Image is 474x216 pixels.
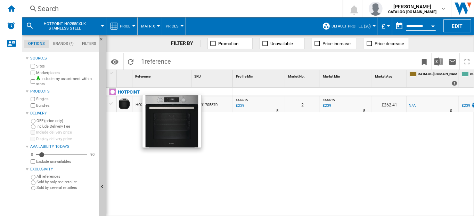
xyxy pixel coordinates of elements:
md-tab-item: Filters [78,40,100,48]
div: Delivery Time : 0 day [450,107,452,114]
div: HO255CXUK STAINLESS STEEL [136,97,190,113]
button: HOTPOINT HO255CXUK STAINLESS STEEL [37,17,100,35]
div: Market No. Sort None [287,70,320,81]
label: Sold by several retailers [36,185,96,190]
button: Price [120,17,134,35]
span: Unavailable [270,41,293,46]
img: alerts-logo.svg [7,22,15,30]
div: SKU Sort None [193,70,233,81]
img: excel-24x24.png [434,57,443,66]
input: Marketplaces [31,71,35,75]
img: mysite-bg-18x18.png [36,76,40,80]
div: 859991705870 [191,96,233,112]
button: Matrix [141,17,158,35]
span: £ [382,23,385,30]
span: CURRYS [236,98,248,102]
div: Reference Sort None [134,70,191,81]
md-tab-item: Options [24,40,49,48]
md-tab-item: Brands (*) [49,40,78,48]
div: Products [30,89,96,94]
input: Sites [31,64,35,69]
span: Market Min [323,74,340,78]
button: Promotion [207,38,253,49]
label: Exclude unavailables [36,159,96,164]
div: Price [110,17,134,35]
input: Singles [31,97,35,102]
div: Sort None [374,70,407,81]
span: [PERSON_NAME] [388,3,436,10]
input: Include my assortment within stats [31,77,35,86]
div: Sort None [118,70,132,81]
div: Exclusivity [30,167,96,172]
input: Display delivery price [31,159,35,164]
div: Delivery Time : 5 days [363,107,365,114]
div: £262.41 [372,96,407,112]
md-menu: Currency [378,17,392,35]
div: FILTER BY [171,40,201,47]
label: OFF (price only) [36,118,96,123]
span: HOTPOINT HO255CXUK STAINLESS STEEL [37,22,93,31]
button: Default profile (20) [332,17,374,35]
div: Market Min Sort None [321,70,372,81]
button: Unavailable [260,38,305,49]
button: Prices [166,17,182,35]
div: Delivery [30,111,96,116]
label: All references [36,174,96,179]
input: All references [31,175,35,179]
span: Prices [166,24,179,29]
div: 90 [89,152,96,157]
span: CATALOG [DOMAIN_NAME] [418,72,457,78]
div: N/A [409,102,416,109]
div: Availability 10 Days [30,144,96,150]
input: Include Delivery Fee [31,125,35,129]
div: £239 [462,103,470,108]
input: Sold by only one retailer [31,181,35,185]
div: 2 [285,96,320,112]
div: CATALOG [DOMAIN_NAME] 1 offers sold by CATALOG BEKO.UK [408,70,459,87]
span: Market Avg [375,74,392,78]
span: reference [145,58,171,65]
div: Click to filter on that brand [118,88,140,96]
label: Sold by only one retailer [36,179,96,185]
button: Download in Excel [432,53,446,70]
span: SKU [194,74,201,78]
label: Include delivery price [36,130,96,135]
button: Options [108,55,122,68]
img: profile.jpg [369,2,383,16]
b: CATALOG [DOMAIN_NAME] [388,10,436,14]
div: Sort None [193,70,233,81]
div: Sort None [235,70,285,81]
div: Default profile (20) [322,17,374,35]
input: OFF (price only) [31,119,35,123]
div: HOTPOINT HO255CXUK STAINLESS STEEL [26,17,103,35]
div: Profile Min Sort None [235,70,285,81]
span: Price increase [322,41,351,46]
span: 1 [138,53,174,68]
div: Market Avg Sort None [374,70,407,81]
button: £ [382,17,389,35]
span: Profile Min [236,74,253,78]
span: Price [120,24,130,29]
div: Last updated : Wednesday, 17 September 2025 02:23 [322,102,331,109]
button: Edit [443,19,471,32]
button: Price increase [312,38,357,49]
span: Price decrease [375,41,404,46]
div: Sort None [321,70,372,81]
span: Matrix [141,24,155,29]
label: Display delivery price [36,136,96,142]
span: Market No. [288,74,305,78]
div: 1 offers sold by CATALOG BEKO.UK [452,81,457,86]
input: Include delivery price [31,130,35,135]
div: Sources [30,56,96,61]
button: Price decrease [364,38,409,49]
label: Include my assortment within stats [36,76,96,87]
label: Singles [36,96,96,102]
md-slider: Availability [36,151,87,158]
div: Sort None [287,70,320,81]
img: 10281577 [142,95,201,147]
div: Delivery Time : 5 days [276,107,278,114]
button: Maximize [460,53,474,70]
